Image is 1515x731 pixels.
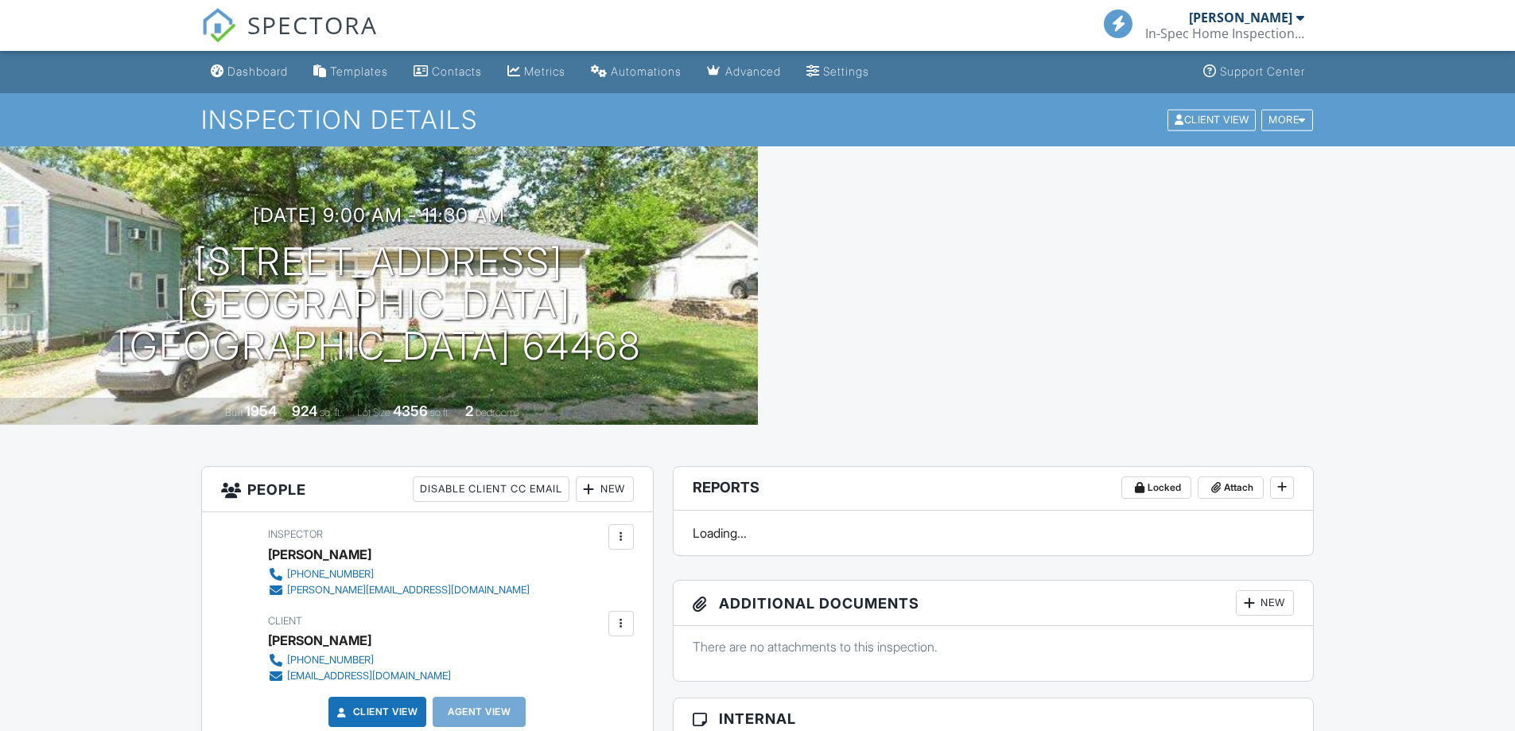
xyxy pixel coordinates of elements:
[1166,113,1260,125] a: Client View
[287,584,530,597] div: [PERSON_NAME][EMAIL_ADDRESS][DOMAIN_NAME]
[1236,590,1294,616] div: New
[25,241,732,367] h1: [STREET_ADDRESS] [GEOGRAPHIC_DATA], [GEOGRAPHIC_DATA] 64468
[268,615,302,627] span: Client
[268,528,323,540] span: Inspector
[330,64,388,78] div: Templates
[1145,25,1304,41] div: In-Spec Home Inspections, LLC
[1220,64,1305,78] div: Support Center
[1197,57,1311,87] a: Support Center
[407,57,488,87] a: Contacts
[413,476,569,502] div: Disable Client CC Email
[585,57,688,87] a: Automations (Basic)
[268,582,530,598] a: [PERSON_NAME][EMAIL_ADDRESS][DOMAIN_NAME]
[307,57,394,87] a: Templates
[1167,109,1256,130] div: Client View
[524,64,565,78] div: Metrics
[247,8,378,41] span: SPECTORA
[202,467,653,512] h3: People
[201,21,378,55] a: SPECTORA
[253,204,505,226] h3: [DATE] 9:00 am - 11:30 am
[476,406,519,418] span: bedrooms
[1189,10,1292,25] div: [PERSON_NAME]
[674,581,1314,626] h3: Additional Documents
[393,402,428,419] div: 4356
[1261,109,1313,130] div: More
[576,476,634,502] div: New
[725,64,781,78] div: Advanced
[287,670,451,682] div: [EMAIL_ADDRESS][DOMAIN_NAME]
[800,57,876,87] a: Settings
[693,638,1295,655] p: There are no attachments to this inspection.
[501,57,572,87] a: Metrics
[268,566,530,582] a: [PHONE_NUMBER]
[701,57,787,87] a: Advanced
[204,57,294,87] a: Dashboard
[292,402,317,419] div: 924
[287,654,374,667] div: [PHONE_NUMBER]
[268,668,451,684] a: [EMAIL_ADDRESS][DOMAIN_NAME]
[334,704,418,720] a: Client View
[320,406,342,418] span: sq. ft.
[201,106,1315,134] h1: Inspection Details
[268,542,371,566] div: [PERSON_NAME]
[227,64,288,78] div: Dashboard
[823,64,869,78] div: Settings
[268,652,451,668] a: [PHONE_NUMBER]
[245,402,277,419] div: 1954
[465,402,473,419] div: 2
[201,8,236,43] img: The Best Home Inspection Software - Spectora
[268,628,371,652] div: [PERSON_NAME]
[287,568,374,581] div: [PHONE_NUMBER]
[432,64,482,78] div: Contacts
[611,64,682,78] div: Automations
[357,406,390,418] span: Lot Size
[225,406,243,418] span: Built
[430,406,450,418] span: sq.ft.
